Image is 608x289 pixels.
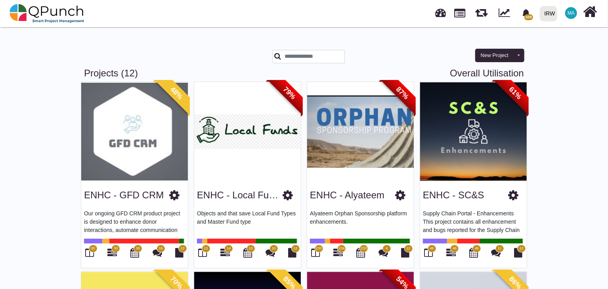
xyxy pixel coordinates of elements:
[423,209,524,233] p: Supply Chain Portal - Enhancements This project contains all enhancement and bugs reported for th...
[402,248,410,257] i: Document Library
[469,248,478,257] i: Calendar
[176,248,184,257] i: Document Library
[136,246,140,251] span: 30
[272,246,276,251] span: 10
[560,0,582,26] a: MA
[568,11,575,15] span: MA
[545,7,555,21] div: IRW
[536,0,560,27] a: IRW
[310,190,384,200] a: ENHC - Alyateem
[84,209,185,233] p: Our ongoing GFD CRM product project is designed to enhance donor interactions, automate communica...
[107,248,117,257] i: Gantt
[475,49,514,62] button: New Project
[316,246,322,251] span: 233
[293,246,297,251] span: 12
[514,248,523,257] i: Document Library
[379,248,388,257] i: Punch Discussions
[475,4,488,17] span: Releases
[114,246,118,251] span: 30
[227,246,231,251] span: 14
[455,5,466,17] span: Projects
[430,246,434,251] span: 46
[266,248,275,257] i: Punch Discussions
[436,5,446,17] span: Dashboard
[386,246,388,251] span: 4
[289,248,297,257] i: Document Library
[380,71,424,115] span: 87%
[268,71,312,115] span: 79%
[524,14,533,20] span: 328
[220,248,230,257] i: Gantt
[475,246,479,251] span: 46
[86,248,94,257] i: Board
[522,9,530,17] svg: bell fill
[424,248,433,257] i: Board
[491,248,501,257] i: Punch Discussions
[333,248,343,257] i: Gantt
[450,68,524,79] a: Overall Utilisation
[199,248,207,257] i: Board
[155,71,199,115] span: 48%
[180,246,184,251] span: 12
[453,246,457,251] span: 46
[339,246,345,251] span: 234
[312,248,320,257] i: Board
[249,246,253,251] span: 13
[159,246,163,251] span: 16
[356,248,365,257] i: Calendar
[204,246,208,251] span: 13
[493,71,537,115] span: 61%
[197,190,284,200] a: ENHC - Local Funds
[565,7,577,19] span: Mahmood Ashraf
[197,190,283,201] h3: ENHC - Local Funds
[519,6,533,20] div: Notification
[519,246,523,251] span: 12
[84,190,164,200] a: ENHC - GFD CRM
[84,68,524,79] h3: Projects (12)
[130,248,139,257] i: Calendar
[91,246,95,251] span: 30
[220,251,230,257] a: 14
[10,2,84,25] img: qpunch-sp.fa6292f.png
[406,246,410,251] span: 12
[423,190,484,200] a: ENHC - SC&S
[446,248,456,257] i: Gantt
[333,251,343,257] a: 234
[197,209,298,233] p: Objects and that save Local Fund Types and Master Fund type
[495,0,517,27] div: Dynamic Report
[498,246,502,251] span: 11
[310,209,411,233] p: Alyateem Orphan Sponsorship platform enhancements.
[446,251,456,257] a: 46
[361,246,367,251] span: 233
[243,248,252,257] i: Calendar
[107,251,117,257] a: 30
[517,0,537,25] a: bell fill328
[583,4,597,19] i: Home
[153,248,162,257] i: Punch Discussions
